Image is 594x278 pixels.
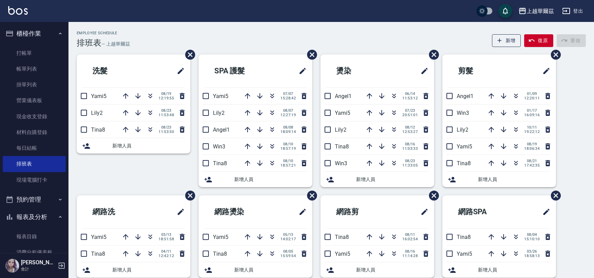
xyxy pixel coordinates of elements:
[335,93,352,99] span: Angel1
[3,77,66,93] a: 掛單列表
[173,204,185,220] span: 修改班表的標題
[159,130,174,134] span: 11:53:50
[524,113,540,117] span: 16:09:16
[498,4,512,18] button: save
[356,176,429,183] span: 新增人員
[402,159,418,163] span: 08/23
[213,93,228,99] span: Yami5
[21,259,56,266] h5: [PERSON_NAME]
[82,200,149,224] h2: 網路洗
[159,254,174,258] span: 12:42:12
[173,63,185,79] span: 修改班表的標題
[5,259,19,273] img: Person
[516,4,557,18] button: 上越華爾茲
[159,232,174,237] span: 03/13
[524,96,540,100] span: 12:20:11
[524,237,540,241] span: 15:10:10
[159,108,174,113] span: 08/23
[416,63,429,79] span: 修改班表的標題
[457,110,469,116] span: Win3
[213,160,227,167] span: Tina8
[3,191,66,208] button: 預約管理
[77,31,130,35] h2: Employee Schedule
[280,142,296,146] span: 08/10
[213,143,225,150] span: Win3
[320,262,434,278] div: 新增人員
[280,163,296,168] span: 18:57:21
[159,96,174,100] span: 12:19:55
[335,160,347,167] span: Win3
[524,146,540,151] span: 18:06:34
[402,163,418,168] span: 11:33:05
[402,237,418,241] span: 16:02:54
[91,126,105,133] span: Tina8
[457,251,472,257] span: Yami5
[402,254,418,258] span: 11:14:28
[112,266,185,274] span: 新增人員
[234,176,307,183] span: 新增人員
[448,59,511,83] h2: 剪髮
[442,262,556,278] div: 新增人員
[335,126,346,133] span: Lily2
[424,185,440,206] span: 刪除班表
[457,234,471,240] span: Tina8
[302,45,318,65] span: 刪除班表
[280,237,296,241] span: 14:02:17
[91,251,105,257] span: Tina8
[204,200,275,224] h2: 網路燙染
[335,251,350,257] span: Yami5
[402,113,418,117] span: 20:51:01
[524,249,540,254] span: 03/26
[524,130,540,134] span: 19:22:12
[492,34,521,47] button: 新增
[3,25,66,43] button: 櫃檯作業
[91,234,106,240] span: Yami5
[402,125,418,130] span: 08/12
[538,204,551,220] span: 修改班表的標題
[91,110,103,116] span: Lily2
[524,163,540,168] span: 17:42:35
[546,45,562,65] span: 刪除班表
[294,63,307,79] span: 修改班表的標題
[213,126,230,133] span: Angel1
[335,110,350,116] span: Yami5
[280,232,296,237] span: 05/13
[159,237,174,241] span: 18:51:58
[159,113,174,117] span: 11:53:48
[402,249,418,254] span: 08/16
[280,249,296,254] span: 08/05
[402,146,418,151] span: 11:03:33
[3,172,66,188] a: 現場電腦打卡
[424,45,440,65] span: 刪除班表
[180,45,196,65] span: 刪除班表
[112,142,185,149] span: 新增人員
[82,59,145,83] h2: 洗髮
[442,172,556,187] div: 新增人員
[402,232,418,237] span: 08/11
[280,146,296,151] span: 18:57:19
[280,92,296,96] span: 07/07
[524,34,553,47] button: 復原
[77,38,101,48] h3: 排班表
[3,140,66,156] a: 每日結帳
[3,93,66,108] a: 營業儀表板
[213,251,227,257] span: Tina8
[302,185,318,206] span: 刪除班表
[524,142,540,146] span: 08/19
[213,110,225,116] span: Lily2
[524,108,540,113] span: 01/17
[3,229,66,244] a: 報表目錄
[457,93,473,99] span: Angel1
[3,109,66,124] a: 現金收支登錄
[21,266,56,272] p: 會計
[457,160,471,167] span: Tina8
[524,92,540,96] span: 01/09
[524,159,540,163] span: 08/21
[294,204,307,220] span: 修改班表的標題
[457,126,468,133] span: Lily2
[402,92,418,96] span: 06/14
[402,96,418,100] span: 11:53:12
[159,92,174,96] span: 08/19
[213,234,228,240] span: Yami5
[101,40,130,48] h6: — 上越華爾茲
